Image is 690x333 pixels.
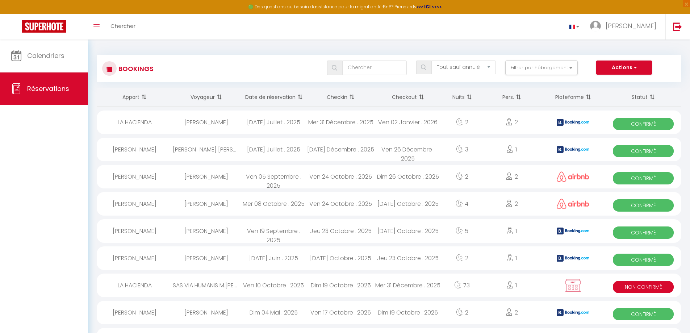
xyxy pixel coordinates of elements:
th: Sort by rentals [97,88,173,107]
span: Réservations [27,84,69,93]
img: Super Booking [22,20,66,33]
th: Sort by checkin [307,88,375,107]
h3: Bookings [117,61,154,77]
th: Sort by channel [541,88,606,107]
span: [PERSON_NAME] [606,21,656,30]
input: Chercher [342,61,407,75]
span: Chercher [110,22,135,30]
th: Sort by people [482,88,541,107]
th: Sort by booking date [240,88,307,107]
img: logout [673,22,682,31]
th: Sort by status [605,88,681,107]
th: Sort by guest [173,88,240,107]
th: Sort by checkout [375,88,442,107]
a: ... [PERSON_NAME] [585,14,665,39]
a: >>> ICI <<<< [417,4,442,10]
span: Calendriers [27,51,64,60]
button: Filtrer par hébergement [505,61,578,75]
button: Actions [596,61,652,75]
th: Sort by nights [442,88,482,107]
a: Chercher [105,14,141,39]
img: ... [590,21,601,32]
